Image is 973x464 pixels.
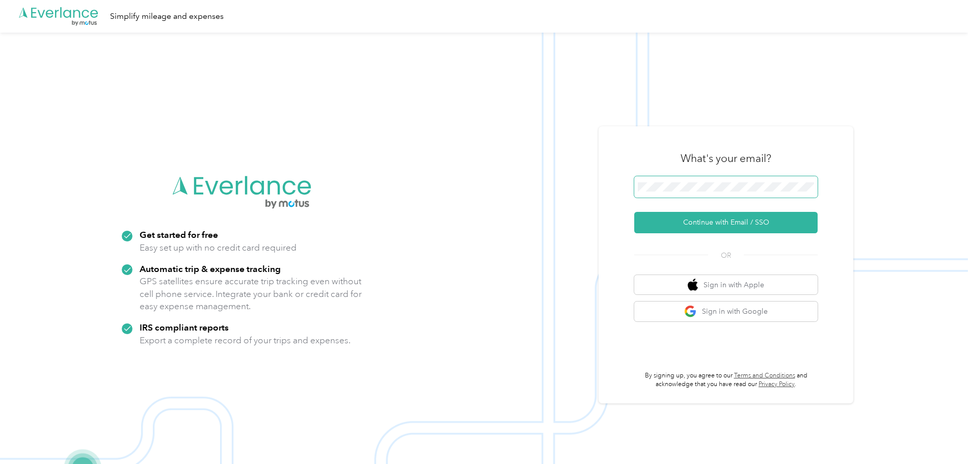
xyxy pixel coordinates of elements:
[634,302,818,321] button: google logoSign in with Google
[140,275,362,313] p: GPS satellites ensure accurate trip tracking even without cell phone service. Integrate your bank...
[140,241,296,254] p: Easy set up with no credit card required
[140,334,350,347] p: Export a complete record of your trips and expenses.
[759,380,795,388] a: Privacy Policy
[708,250,744,261] span: OR
[634,371,818,389] p: By signing up, you agree to our and acknowledge that you have read our .
[684,305,697,318] img: google logo
[634,212,818,233] button: Continue with Email / SSO
[110,10,224,23] div: Simplify mileage and expenses
[734,372,795,379] a: Terms and Conditions
[634,275,818,295] button: apple logoSign in with Apple
[688,279,698,291] img: apple logo
[140,322,229,333] strong: IRS compliant reports
[140,229,218,240] strong: Get started for free
[140,263,281,274] strong: Automatic trip & expense tracking
[681,151,771,166] h3: What's your email?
